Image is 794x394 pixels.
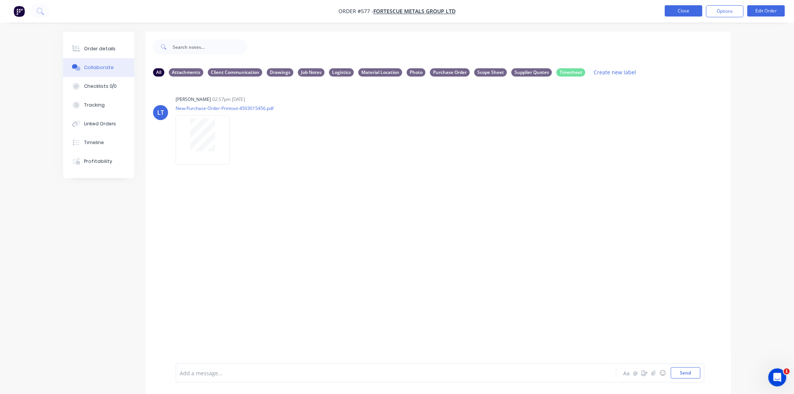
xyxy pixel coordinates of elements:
div: Client Communication [208,68,262,77]
div: LT [157,108,164,117]
span: 1 [784,368,790,374]
span: Order #577 - [338,8,373,15]
div: 02:57pm [DATE] [212,96,245,103]
p: New-Purchase-Order-Printout-4503015456.pdf [176,105,274,111]
div: Linked Orders [84,120,116,127]
button: Edit Order [747,5,785,17]
input: Search notes... [173,39,247,54]
button: Aa [622,368,631,377]
button: Send [671,367,701,379]
div: All [153,68,164,77]
div: Photo [407,68,426,77]
button: ☺ [658,368,667,377]
div: Purchase Order [430,68,470,77]
button: Timeline [63,133,134,152]
div: Scope Sheet [474,68,507,77]
button: Tracking [63,96,134,114]
div: Logistics [329,68,354,77]
button: Options [706,5,744,17]
div: Order details [84,45,116,52]
div: Job Notes [298,68,325,77]
div: Timesheet [556,68,585,77]
iframe: Intercom live chat [768,368,786,386]
div: Supplier Quotes [511,68,552,77]
button: @ [631,368,640,377]
div: Tracking [84,102,105,108]
button: Collaborate [63,58,134,77]
div: Drawings [267,68,293,77]
div: Timeline [84,139,104,146]
div: Attachments [169,68,203,77]
div: [PERSON_NAME] [176,96,211,103]
a: FORTESCUE METALS GROUP LTD [373,8,456,15]
img: Factory [14,6,25,17]
button: Order details [63,39,134,58]
div: Profitability [84,158,112,165]
div: Collaborate [84,64,114,71]
button: Profitability [63,152,134,171]
div: Checklists 0/0 [84,83,117,90]
button: Create new label [590,67,640,77]
button: Checklists 0/0 [63,77,134,96]
button: Linked Orders [63,114,134,133]
button: Close [665,5,702,17]
div: Material Location [358,68,402,77]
